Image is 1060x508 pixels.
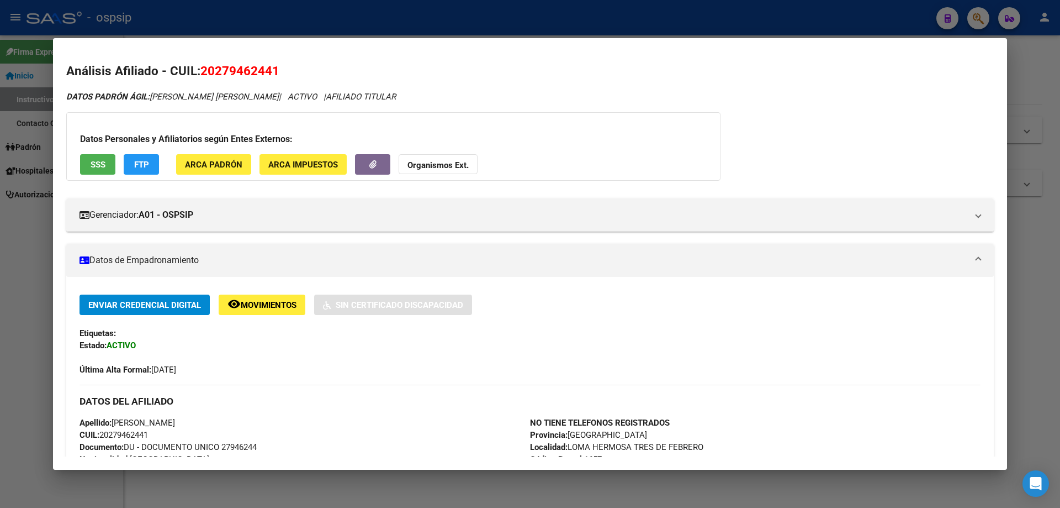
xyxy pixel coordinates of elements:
[79,454,209,464] span: [GEOGRAPHIC_DATA]
[79,328,116,338] strong: Etiquetas:
[66,198,994,232] mat-expansion-panel-header: Gerenciador:A01 - OSPSIP
[530,442,568,452] strong: Localidad:
[79,442,257,452] span: DU - DOCUMENTO UNICO 27946244
[66,244,994,277] mat-expansion-panel-header: Datos de Empadronamiento
[79,395,981,407] h3: DATOS DEL AFILIADO
[79,442,124,452] strong: Documento:
[88,300,201,310] span: Enviar Credencial Digital
[66,92,150,102] strong: DATOS PADRÓN ÁGIL:
[530,430,647,440] span: [GEOGRAPHIC_DATA]
[91,160,105,170] span: SSS
[79,430,148,440] span: 20279462441
[79,430,99,440] strong: CUIL:
[79,365,176,375] span: [DATE]
[80,133,707,146] h3: Datos Personales y Afiliatorios según Entes Externos:
[134,160,149,170] span: FTP
[227,297,241,311] mat-icon: remove_red_eye
[79,418,112,428] strong: Apellido:
[399,154,478,175] button: Organismos Ext.
[66,62,994,81] h2: Análisis Afiliado - CUIL:
[79,365,151,375] strong: Última Alta Formal:
[336,300,463,310] span: Sin Certificado Discapacidad
[530,418,670,428] strong: NO TIENE TELEFONOS REGISTRADOS
[79,295,210,315] button: Enviar Credencial Digital
[66,92,279,102] span: [PERSON_NAME] [PERSON_NAME]
[176,154,251,175] button: ARCA Padrón
[530,454,602,464] span: 1657
[79,208,967,222] mat-panel-title: Gerenciador:
[241,300,296,310] span: Movimientos
[79,454,130,464] strong: Nacionalidad:
[185,160,242,170] span: ARCA Padrón
[314,295,472,315] button: Sin Certificado Discapacidad
[79,341,107,350] strong: Estado:
[80,154,115,175] button: SSS
[200,64,279,78] span: 20279462441
[259,154,347,175] button: ARCA Impuestos
[268,160,338,170] span: ARCA Impuestos
[1022,470,1049,497] div: Open Intercom Messenger
[530,442,703,452] span: LOMA HERMOSA TRES DE FEBRERO
[66,92,396,102] i: | ACTIVO |
[326,92,396,102] span: AFILIADO TITULAR
[530,430,568,440] strong: Provincia:
[407,160,469,170] strong: Organismos Ext.
[530,454,584,464] strong: Código Postal:
[79,418,175,428] span: [PERSON_NAME]
[124,154,159,175] button: FTP
[107,341,136,350] strong: ACTIVO
[79,254,967,267] mat-panel-title: Datos de Empadronamiento
[219,295,305,315] button: Movimientos
[139,208,193,222] strong: A01 - OSPSIP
